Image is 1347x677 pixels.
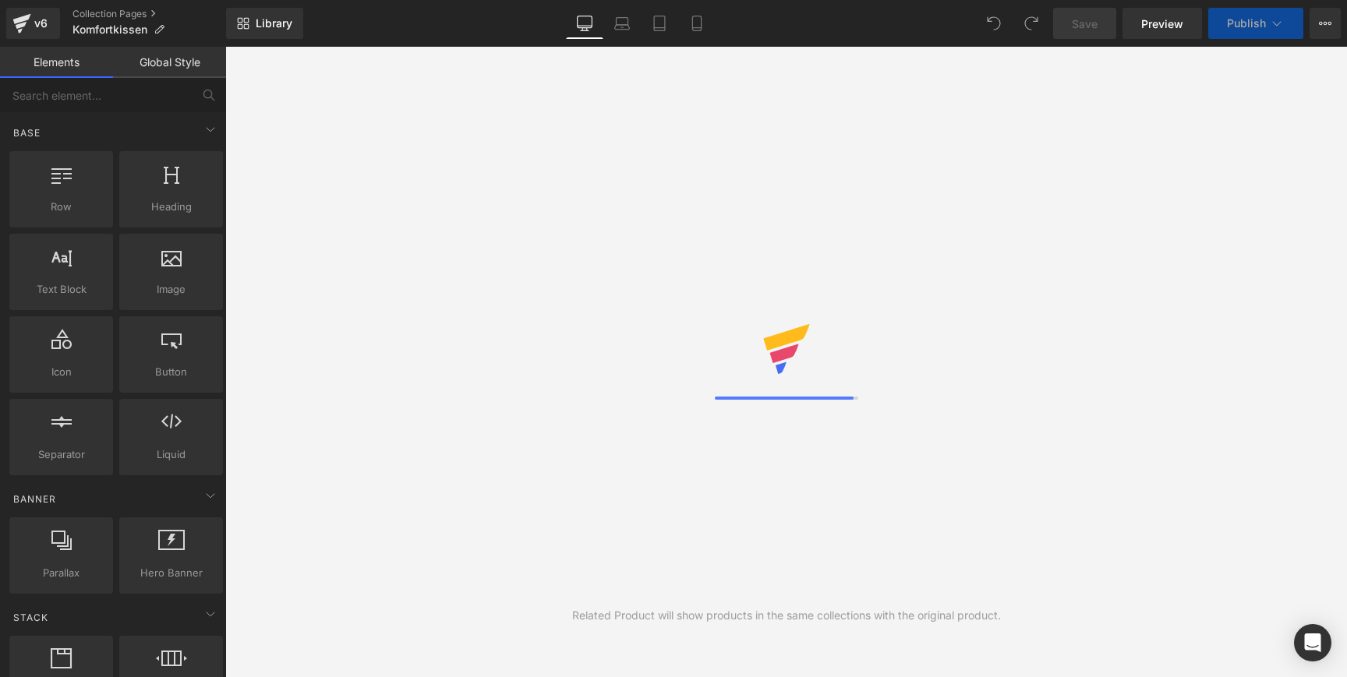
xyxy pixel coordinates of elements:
span: Separator [14,446,108,463]
span: Row [14,199,108,215]
a: Desktop [566,8,603,39]
a: Laptop [603,8,641,39]
span: Library [256,16,292,30]
button: Redo [1016,8,1047,39]
button: More [1310,8,1341,39]
span: Base [12,125,42,140]
span: Button [124,364,218,380]
a: Global Style [113,47,226,78]
a: Preview [1122,8,1202,39]
span: Save [1072,16,1098,32]
a: Collection Pages [72,8,226,20]
span: Hero Banner [124,565,218,581]
button: Publish [1208,8,1303,39]
span: Banner [12,492,58,506]
div: Related Product will show products in the same collections with the original product. [572,607,1001,624]
span: Image [124,281,218,298]
span: Komfortkissen [72,23,147,36]
span: Text Block [14,281,108,298]
button: Undo [978,8,1009,39]
span: Heading [124,199,218,215]
a: Mobile [678,8,716,39]
span: Liquid [124,446,218,463]
span: Stack [12,610,50,625]
a: New Library [226,8,303,39]
a: Tablet [641,8,678,39]
span: Parallax [14,565,108,581]
span: Preview [1141,16,1183,32]
div: Open Intercom Messenger [1294,624,1331,661]
span: Icon [14,364,108,380]
span: Publish [1227,17,1266,30]
a: v6 [6,8,60,39]
div: v6 [31,13,51,33]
